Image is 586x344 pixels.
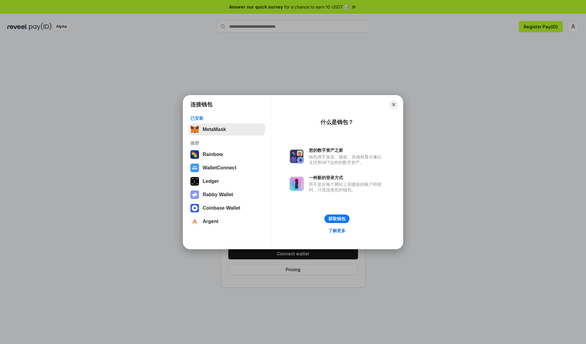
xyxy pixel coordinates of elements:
[325,227,349,235] a: 了解更多
[309,182,385,193] div: 而不是在每个网站上创建新的账户和密码，只需连接您的钱包。
[189,215,265,228] button: Argent
[189,175,265,187] button: Ledger
[328,228,345,233] div: 了解更多
[190,101,212,108] h1: 连接钱包
[189,148,265,161] button: Rainbow
[190,177,199,186] img: svg+xml,%3Csvg%20xmlns%3D%22http%3A%2F%2Fwww.w3.org%2F2000%2Fsvg%22%20width%3D%2228%22%20height%3...
[190,164,199,172] img: svg+xml,%3Csvg%20width%3D%2228%22%20height%3D%2228%22%20viewBox%3D%220%200%2028%2028%22%20fill%3D...
[389,100,398,109] button: Close
[309,175,385,180] div: 一种新的登录方式
[190,140,263,146] div: 推荐
[203,127,226,132] div: MetaMask
[203,192,233,197] div: Rabby Wallet
[190,190,199,199] img: svg+xml,%3Csvg%20xmlns%3D%22http%3A%2F%2Fwww.w3.org%2F2000%2Fsvg%22%20fill%3D%22none%22%20viewBox...
[203,205,240,211] div: Coinbase Wallet
[309,147,385,153] div: 您的数字资产之家
[190,217,199,226] img: svg+xml,%3Csvg%20width%3D%2228%22%20height%3D%2228%22%20viewBox%3D%220%200%2028%2028%22%20fill%3D...
[324,215,349,223] button: 获取钱包
[189,162,265,174] button: WalletConnect
[309,154,385,165] div: 钱包用于发送、接收、存储和显示像以太坊和NFT这样的数字资产。
[189,202,265,214] button: Coinbase Wallet
[203,179,219,184] div: Ledger
[189,123,265,136] button: MetaMask
[328,216,345,222] div: 获取钱包
[190,204,199,212] img: svg+xml,%3Csvg%20width%3D%2228%22%20height%3D%2228%22%20viewBox%3D%220%200%2028%2028%22%20fill%3D...
[190,150,199,159] img: svg+xml,%3Csvg%20width%3D%22120%22%20height%3D%22120%22%20viewBox%3D%220%200%20120%20120%22%20fil...
[190,125,199,134] img: svg+xml,%3Csvg%20fill%3D%22none%22%20height%3D%2233%22%20viewBox%3D%220%200%2035%2033%22%20width%...
[190,115,263,121] div: 已安装
[203,165,237,171] div: WalletConnect
[189,189,265,201] button: Rabby Wallet
[289,176,304,191] img: svg+xml,%3Csvg%20xmlns%3D%22http%3A%2F%2Fwww.w3.org%2F2000%2Fsvg%22%20fill%3D%22none%22%20viewBox...
[289,149,304,164] img: svg+xml,%3Csvg%20xmlns%3D%22http%3A%2F%2Fwww.w3.org%2F2000%2Fsvg%22%20fill%3D%22none%22%20viewBox...
[203,152,223,157] div: Rainbow
[203,219,219,224] div: Argent
[320,119,353,126] div: 什么是钱包？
